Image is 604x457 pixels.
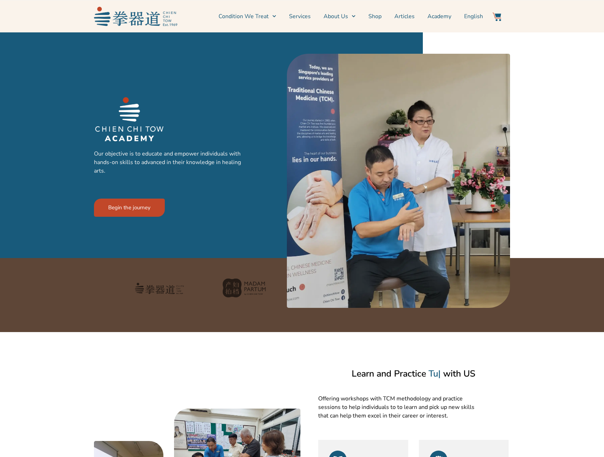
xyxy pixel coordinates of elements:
[427,7,451,25] a: Academy
[394,7,415,25] a: Articles
[219,7,276,25] a: Condition We Treat
[181,7,483,25] nav: Menu
[429,368,438,380] span: Tu
[443,368,476,380] span: with US
[289,7,311,25] a: Services
[368,7,382,25] a: Shop
[108,205,151,210] span: Begin the journey
[94,199,165,217] a: Begin the journey
[318,394,480,420] p: Offering workshops with TCM methodology and practice sessions to help individuals to to learn and...
[352,368,426,380] span: Learn and Practice
[94,149,248,175] p: Our objective is to educate and empower individuals with hands-on skills to advanced in their kno...
[464,12,483,21] span: English
[324,7,356,25] a: About Us
[493,12,501,21] img: Website Icon-03
[438,368,441,380] span: |
[464,7,483,25] a: English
